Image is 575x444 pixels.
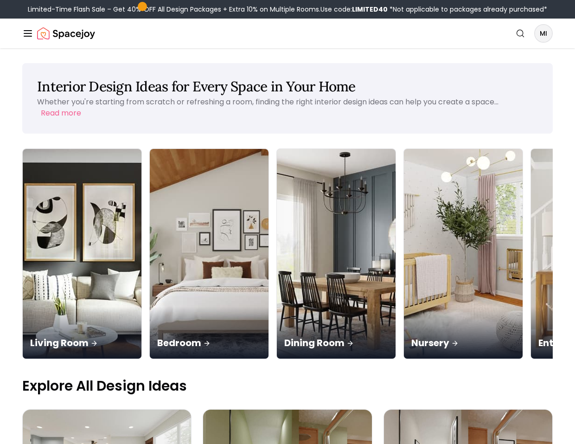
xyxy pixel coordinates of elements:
p: Living Room [30,336,134,349]
img: Nursery [404,149,523,359]
button: Read more [41,108,81,119]
span: Use code: [320,5,388,14]
img: Bedroom [150,149,268,359]
img: Dining Room [277,149,396,359]
a: Dining RoomDining Room [276,148,396,359]
nav: Global [22,19,553,48]
h1: Interior Design Ideas for Every Space in Your Home [37,78,538,95]
img: Living Room [23,149,141,359]
img: Spacejoy Logo [37,24,95,43]
a: Spacejoy [37,24,95,43]
p: Nursery [411,336,515,349]
div: Limited-Time Flash Sale – Get 40% OFF All Design Packages + Extra 10% on Multiple Rooms. [28,5,547,14]
span: MI [535,25,552,42]
b: LIMITED40 [352,5,388,14]
p: Whether you're starting from scratch or refreshing a room, finding the right interior design idea... [37,97,498,107]
p: Dining Room [284,336,388,349]
a: NurseryNursery [403,148,523,359]
a: Living RoomLiving Room [22,148,142,359]
a: BedroomBedroom [149,148,269,359]
span: *Not applicable to packages already purchased* [388,5,547,14]
p: Explore All Design Ideas [22,378,553,394]
p: Bedroom [157,336,261,349]
button: MI [534,24,553,43]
